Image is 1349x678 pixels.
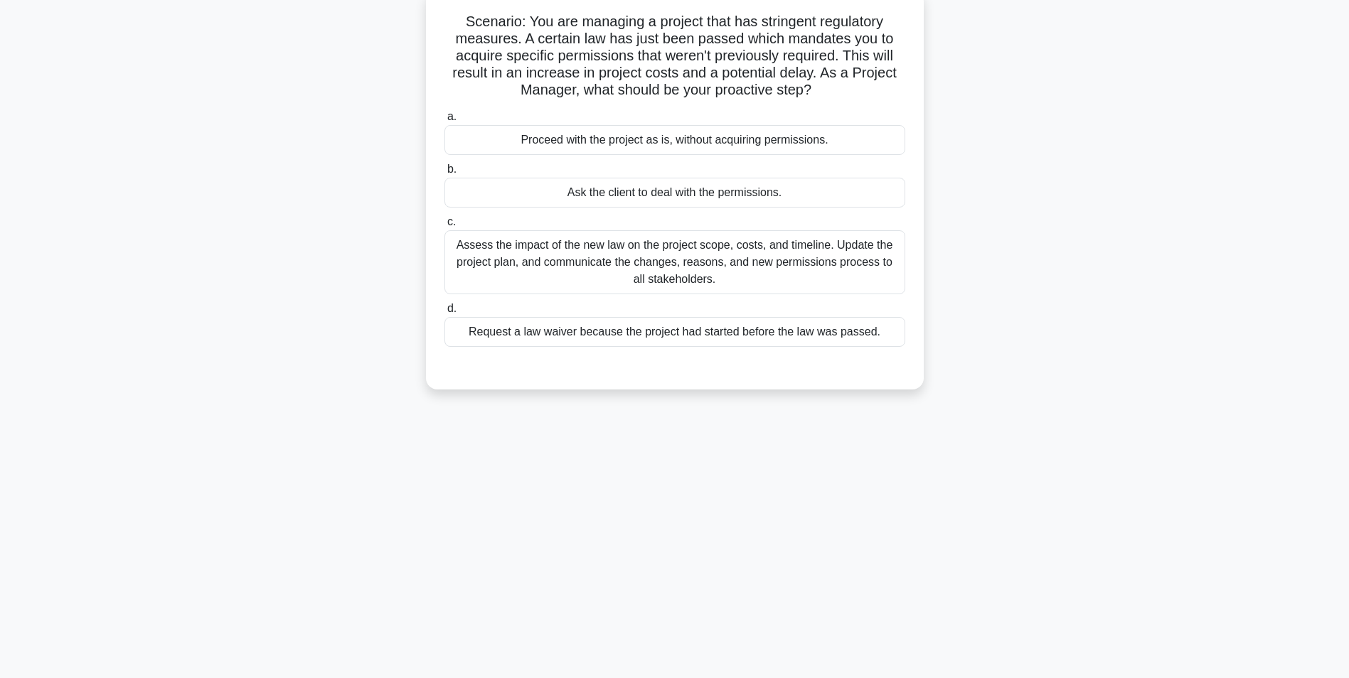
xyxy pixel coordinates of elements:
div: Proceed with the project as is, without acquiring permissions. [444,125,905,155]
span: d. [447,302,457,314]
span: c. [447,215,456,227]
div: Assess the impact of the new law on the project scope, costs, and timeline. Update the project pl... [444,230,905,294]
span: a. [447,110,457,122]
span: b. [447,163,457,175]
div: Request a law waiver because the project had started before the law was passed. [444,317,905,347]
div: Ask the client to deal with the permissions. [444,178,905,208]
h5: Scenario: You are managing a project that has stringent regulatory measures. A certain law has ju... [443,13,907,99]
